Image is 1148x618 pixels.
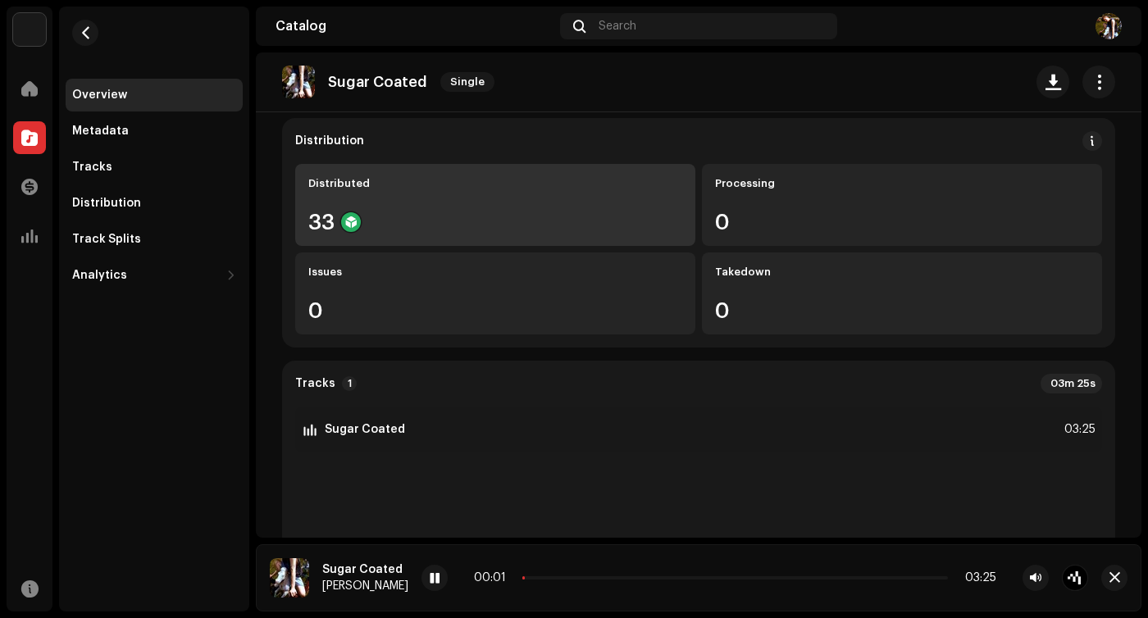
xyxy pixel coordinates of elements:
div: 00:01 [474,571,516,584]
strong: Tracks [295,377,335,390]
img: 1cc69898-2de9-44ef-9530-36a392d8e8a7 [270,558,309,598]
div: Issues [308,266,682,279]
div: Track Splits [72,233,141,246]
div: [PERSON_NAME] [322,579,408,593]
div: 03m 25s [1041,374,1102,393]
img: 3bdc119d-ef2f-4d41-acde-c0e9095fc35a [13,13,46,46]
div: Metadata [72,125,129,138]
div: Distribution [72,197,141,210]
div: Processing [715,177,1089,190]
div: Overview [72,89,127,102]
p: Sugar Coated [328,74,427,91]
re-m-nav-dropdown: Analytics [66,259,243,292]
p-badge: 1 [342,376,357,391]
div: Sugar Coated [322,563,408,576]
re-m-nav-item: Track Splits [66,223,243,256]
div: Tracks [72,161,112,174]
span: Search [599,20,636,33]
re-m-nav-item: Tracks [66,151,243,184]
div: Analytics [72,269,127,282]
div: Catalog [276,20,553,33]
div: Distributed [308,177,682,190]
span: Single [440,72,494,92]
div: 03:25 [954,571,996,584]
div: 03:25 [1059,420,1096,439]
re-m-nav-item: Distribution [66,187,243,220]
img: 5c9b3827-5e8c-449f-a952-448186649d80 [1096,13,1122,39]
re-m-nav-item: Metadata [66,115,243,148]
div: Takedown [715,266,1089,279]
re-m-nav-item: Overview [66,79,243,111]
strong: Sugar Coated [325,423,405,436]
img: 1cc69898-2de9-44ef-9530-36a392d8e8a7 [282,66,315,98]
